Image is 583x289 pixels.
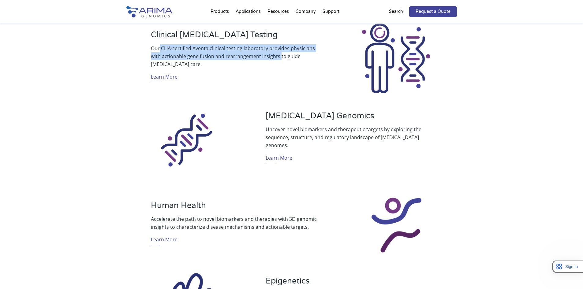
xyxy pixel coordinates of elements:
[389,8,403,16] p: Search
[151,235,178,245] a: Learn More
[360,192,432,258] img: Human Health_Icon_Arima Genomics
[409,6,457,17] a: Request a Quote
[552,260,583,289] iframe: Chat Widget
[266,125,432,149] p: Uncover novel biomarkers and therapeutic targets by exploring the sequence, structure, and regula...
[151,215,317,231] p: Accelerate the path to novel biomarkers and therapies with 3D genomic insights to characterize di...
[126,6,172,17] img: Arima-Genomics-logo
[151,30,317,44] h3: Clinical [MEDICAL_DATA] Testing
[360,22,432,95] img: Clinical Testing Icon
[151,73,178,82] a: Learn More
[266,154,292,163] a: Learn More
[151,44,317,68] p: Our CLIA-certified Aventa clinical testing laboratory provides physicians with actionable gene fu...
[151,201,317,215] h3: Human Health
[151,103,223,176] img: Sequencing_Icon_Arima Genomics
[266,111,432,125] h3: [MEDICAL_DATA] Genomics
